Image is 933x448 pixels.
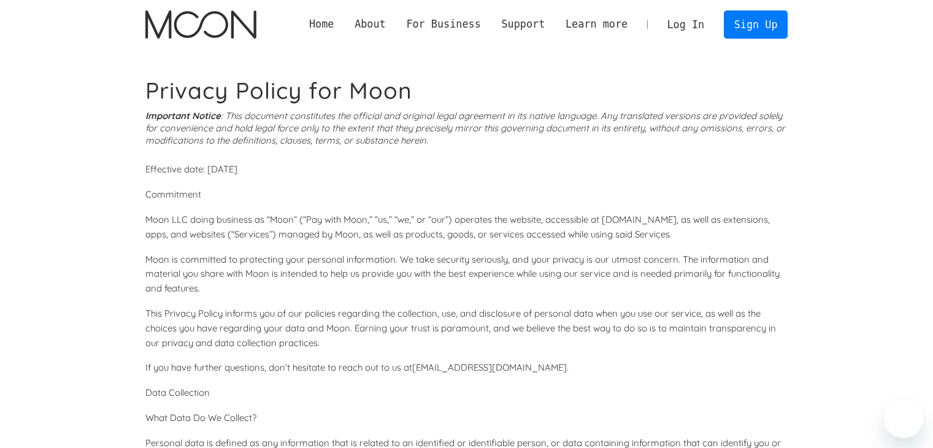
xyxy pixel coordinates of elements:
a: Log In [657,11,715,38]
strong: Important Notice [145,110,221,122]
div: For Business [396,17,491,32]
h1: Privacy Policy for Moon [145,77,788,104]
iframe: Button to launch messaging window [884,399,923,438]
p: If you have further questions, don’t hesitate to reach out to us at [EMAIL_ADDRESS][DOMAIN_NAME] . [145,360,788,375]
p: Commitment [145,187,788,202]
p: Moon LLC doing business as “Moon” (“Pay with Moon,” “us,” “we,” or “our”) operates the website, a... [145,212,788,242]
i: : This document constitutes the official and original legal agreement in its native language. Any... [145,110,785,146]
p: Moon is committed to protecting your personal information. We take security seriously, and your p... [145,252,788,296]
p: Data Collection [145,385,788,400]
div: About [344,17,396,32]
p: Effective date: [DATE] [145,162,788,177]
div: Learn more [566,17,628,32]
div: For Business [406,17,480,32]
div: Learn more [555,17,638,32]
div: About [355,17,386,32]
p: This Privacy Policy informs you of our policies regarding the collection, use, and disclosure of ... [145,306,788,350]
div: Support [501,17,545,32]
div: Support [491,17,555,32]
p: What Data Do We Collect? [145,411,788,425]
a: Sign Up [724,10,788,38]
a: Home [299,17,344,32]
a: home [145,10,256,39]
img: Moon Logo [145,10,256,39]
